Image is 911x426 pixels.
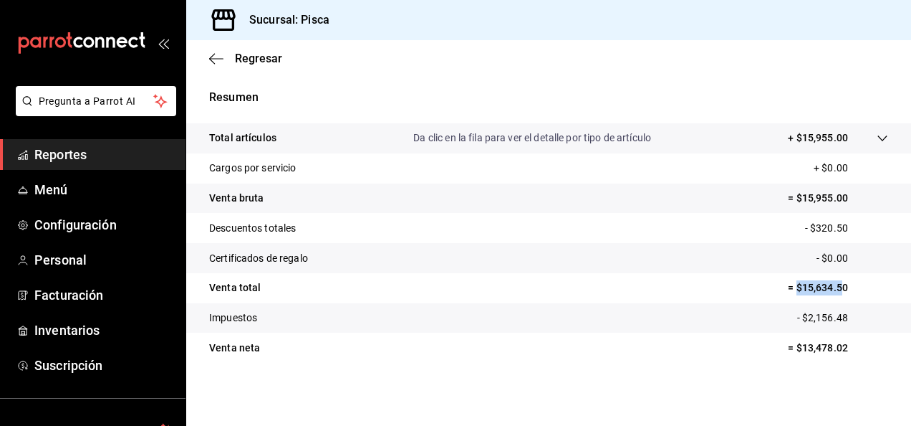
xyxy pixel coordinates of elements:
[788,191,888,206] p: = $15,955.00
[10,104,176,119] a: Pregunta a Parrot AI
[209,221,296,236] p: Descuentos totales
[34,215,174,235] span: Configuración
[816,251,888,266] p: - $0.00
[788,341,888,356] p: = $13,478.02
[209,191,264,206] p: Venta bruta
[209,89,888,106] p: Resumen
[238,11,329,29] h3: Sucursal: Pisca
[209,280,261,295] p: Venta total
[39,94,154,109] span: Pregunta a Parrot AI
[16,86,176,116] button: Pregunta a Parrot AI
[158,37,169,49] button: open_drawer_menu
[235,52,282,65] span: Regresar
[797,311,888,326] p: - $2,156.48
[34,356,174,375] span: Suscripción
[34,250,174,270] span: Personal
[413,131,651,146] p: Da clic en la fila para ver el detalle por tipo de artículo
[209,341,260,356] p: Venta neta
[209,251,308,266] p: Certificados de regalo
[209,131,276,146] p: Total artículos
[34,321,174,340] span: Inventarios
[209,52,282,65] button: Regresar
[788,280,888,295] p: = $15,634.50
[209,161,297,176] p: Cargos por servicio
[814,161,888,176] p: + $0.00
[34,145,174,164] span: Reportes
[34,180,174,199] span: Menú
[805,221,888,236] p: - $320.50
[34,285,174,305] span: Facturación
[209,311,257,326] p: Impuestos
[788,131,848,146] p: + $15,955.00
